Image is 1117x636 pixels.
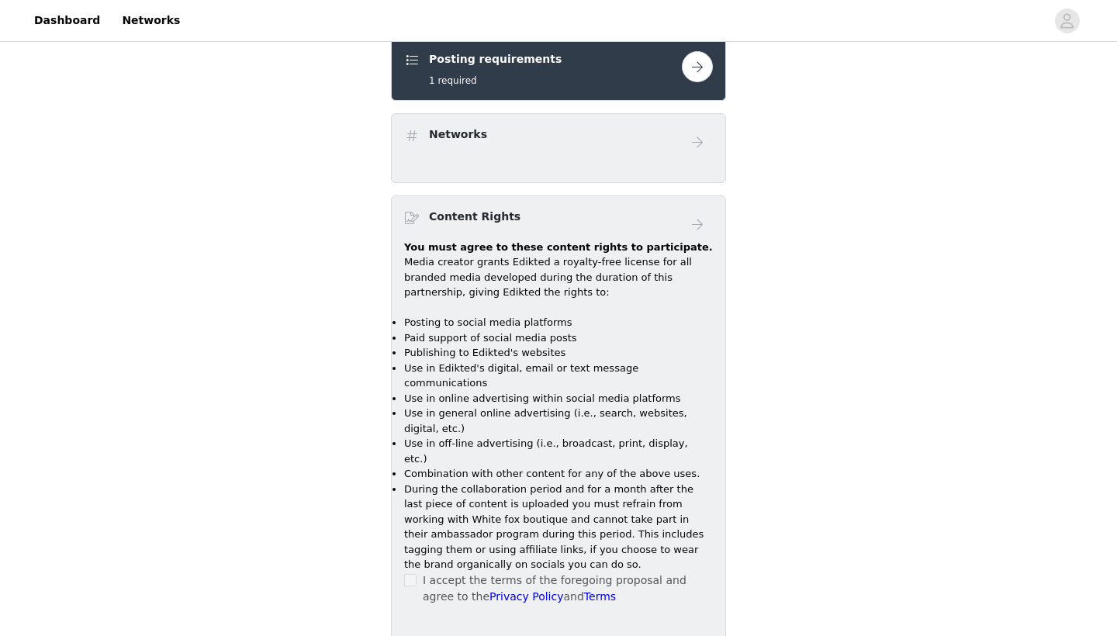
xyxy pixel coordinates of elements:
[429,74,562,88] h5: 1 required
[404,482,713,572] li: During the collaboration period and for a month after the last piece of content is uploaded you m...
[404,345,713,361] li: Publishing to Edikted's websites
[404,361,713,391] li: Use in Edikted's digital, email or text message communications
[404,241,713,253] strong: You must agree to these content rights to participate.
[1060,9,1074,33] div: avatar
[391,113,726,183] div: Networks
[25,3,109,38] a: Dashboard
[404,466,713,482] li: Combination with other content for any of the above uses.
[423,572,713,605] p: I accept the terms of the foregoing proposal and agree to the and
[429,51,562,67] h4: Posting requirements
[391,38,726,101] div: Posting requirements
[404,391,713,406] li: Use in online advertising within social media platforms
[404,436,713,466] li: Use in off-line advertising (i.e., broadcast, print, display, etc.)
[112,3,189,38] a: Networks
[584,590,616,603] a: Terms
[404,406,713,436] li: Use in general online advertising (i.e., search, websites, digital, etc.)
[404,330,713,346] li: Paid support of social media posts
[404,254,713,300] p: Media creator grants Edikted a royalty-free license for all branded media developed during the du...
[489,590,563,603] a: Privacy Policy
[429,126,487,143] h4: Networks
[404,315,713,330] li: Posting to social media platforms
[429,209,520,225] h4: Content Rights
